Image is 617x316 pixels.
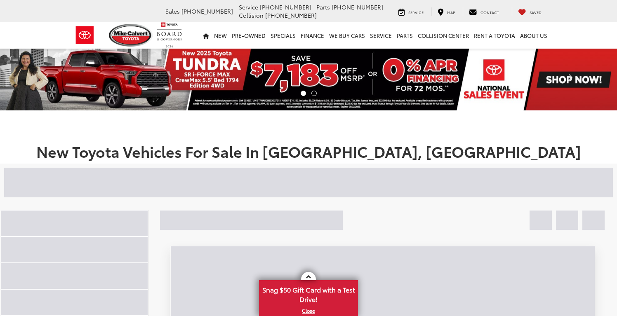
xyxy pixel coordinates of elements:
span: Parts [316,3,330,11]
a: My Saved Vehicles [512,7,548,16]
a: Home [200,22,212,49]
a: Service [392,7,430,16]
a: Contact [463,7,505,16]
span: [PHONE_NUMBER] [260,3,311,11]
a: Service [367,22,394,49]
img: Toyota [69,22,100,49]
a: Map [431,7,461,16]
a: Parts [394,22,415,49]
span: [PHONE_NUMBER] [181,7,233,15]
a: About Us [518,22,550,49]
a: WE BUY CARS [327,22,367,49]
a: Specials [268,22,298,49]
span: Snag $50 Gift Card with a Test Drive! [260,281,357,306]
a: Pre-Owned [229,22,268,49]
a: New [212,22,229,49]
span: Sales [165,7,180,15]
span: Saved [530,9,542,15]
img: Mike Calvert Toyota [109,24,153,47]
span: Map [447,9,455,15]
a: Collision Center [415,22,471,49]
a: Rent a Toyota [471,22,518,49]
span: [PHONE_NUMBER] [332,3,383,11]
span: Service [239,3,258,11]
a: Finance [298,22,327,49]
span: Service [408,9,424,15]
span: [PHONE_NUMBER] [265,11,317,19]
span: Collision [239,11,264,19]
span: Contact [480,9,499,15]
